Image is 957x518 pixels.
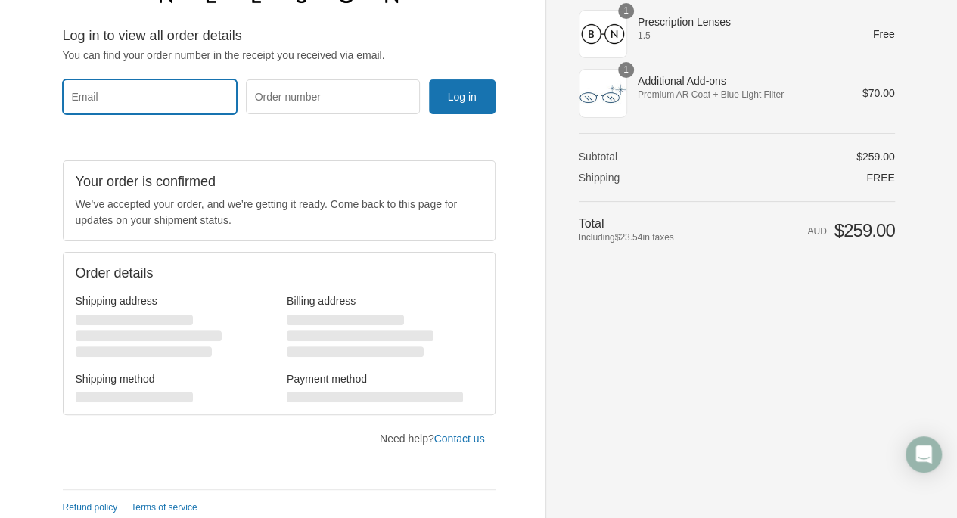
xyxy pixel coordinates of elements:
[76,294,272,308] h3: Shipping address
[579,231,731,244] span: Including in taxes
[131,502,197,513] a: Terms of service
[76,372,272,386] h3: Shipping method
[380,431,485,447] p: Need help?
[834,220,894,240] span: $259.00
[287,294,483,308] h3: Billing address
[618,3,634,19] span: 1
[638,74,835,88] span: Additional Add-ons
[579,10,627,58] img: Prescription Lenses - 1.5
[63,27,496,45] h2: Log in to view all order details
[866,172,894,184] span: Free
[615,232,643,243] span: $23.54
[579,217,604,230] span: Total
[579,69,627,117] img: Additional Add-ons - Premium AR Coat + Blue Light Filter
[63,79,237,114] input: Email
[76,265,483,282] h2: Order details
[862,87,895,99] span: $70.00
[638,88,835,101] span: Premium AR Coat + Blue Light Filter
[246,79,420,114] input: Order number
[287,372,483,386] h3: Payment method
[906,436,942,473] div: Open Intercom Messenger
[856,150,895,163] span: $259.00
[76,173,483,191] h2: Your order is confirmed
[434,433,485,445] a: Contact us
[76,197,483,228] p: We’ve accepted your order, and we’re getting it ready. Come back to this page for updates on your...
[638,29,835,42] span: 1.5
[429,79,496,114] button: Log in
[579,150,731,163] th: Subtotal
[579,172,620,184] span: Shipping
[807,226,826,237] span: AUD
[63,48,496,64] p: You can find your order number in the receipt you received via email.
[638,15,835,29] span: Prescription Lenses
[873,28,895,40] span: Free
[63,502,118,513] a: Refund policy
[618,62,634,78] span: 1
